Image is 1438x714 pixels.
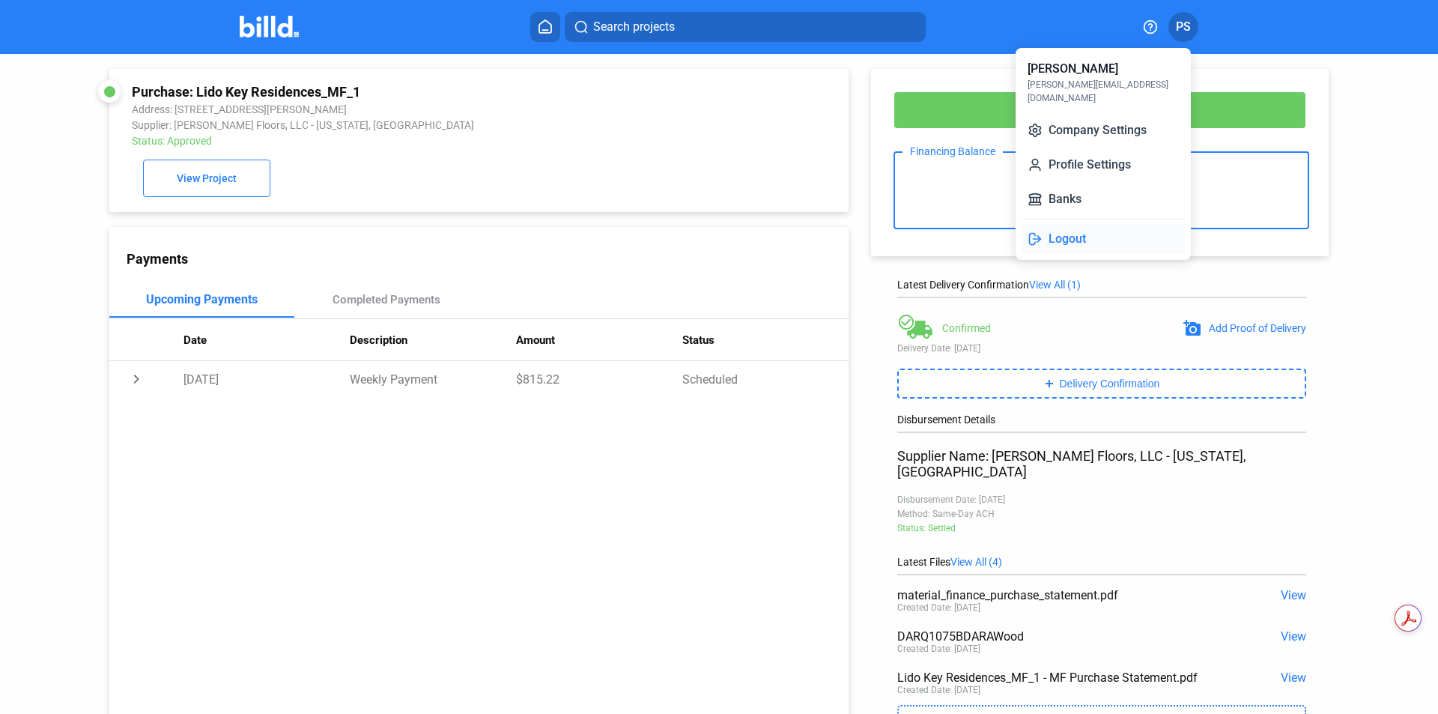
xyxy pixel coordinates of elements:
button: Company Settings [1022,115,1185,145]
div: [PERSON_NAME][EMAIL_ADDRESS][DOMAIN_NAME] [1028,78,1179,105]
button: Banks [1022,184,1185,214]
div: [PERSON_NAME] [1028,60,1118,78]
button: Profile Settings [1022,150,1185,180]
button: Logout [1022,224,1185,254]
